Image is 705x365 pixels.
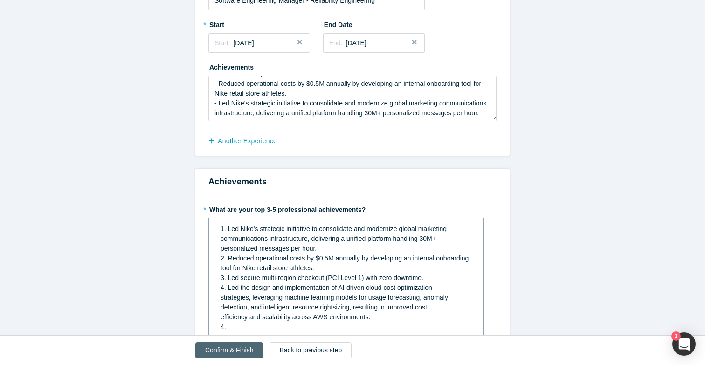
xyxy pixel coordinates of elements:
span: [DATE] [233,39,254,47]
button: Confirm & Finish [195,342,263,358]
label: End Date [323,17,375,30]
button: Close [411,33,425,53]
button: 1 [672,332,696,356]
button: another Experience [208,133,287,149]
button: Start:[DATE] [208,33,310,53]
span: 1 [671,331,681,341]
span: 4. [221,323,226,330]
span: personalized messages per hour. [221,245,317,252]
button: Close [296,33,310,53]
label: What are your top 3-5 professional achievements? [208,202,497,215]
label: Start [208,17,261,30]
button: End:[DATE] [323,33,425,53]
span: 3. Led secure multi-region checkout (PCI Level 1) with zero downtime. [221,274,423,281]
span: 1. Led Nike's strategic initiative to consolidate and modernize global marketing communications i... [221,225,449,242]
span: [DATE] [346,39,366,47]
div: rdw-wrapper [208,218,484,338]
span: 2. Reduced operational costs by $0.5M annually by developing an internal onboarding tool for Nike... [221,254,470,272]
div: rdw-editor [215,221,477,335]
span: detection, and intelligent resource rightsizing, resulting in improved cost [221,303,427,311]
span: End: [329,39,343,47]
h3: Achievements [208,175,497,188]
label: Achievements [208,59,261,72]
button: Back to previous step [270,342,352,358]
span: strategies, leveraging machine learning models for usage forecasting, anomaly [221,294,448,301]
textarea: - Reduced manual toil by 30% through targeted automation initiatives, streamlining operations and... [208,76,497,121]
span: 4. Led the design and implementation of AI-driven cloud cost optimization [221,284,432,291]
span: Start: [214,39,230,47]
span: efficiency and scalability across AWS environments. [221,313,370,321]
